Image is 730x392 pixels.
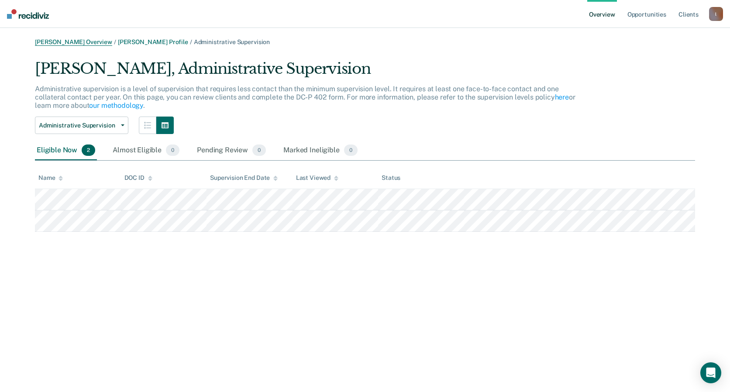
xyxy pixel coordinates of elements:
div: Pending Review0 [195,141,268,160]
div: Supervision End Date [210,174,278,182]
div: Name [38,174,63,182]
div: Almost Eligible0 [111,141,181,160]
span: Administrative Supervision [39,122,117,129]
a: [PERSON_NAME] Overview [35,38,112,46]
span: 0 [166,144,179,156]
a: our methodology [89,101,143,110]
span: 0 [344,144,358,156]
div: Eligible Now2 [35,141,97,160]
a: here [555,93,569,101]
div: Open Intercom Messenger [700,362,721,383]
button: Administrative Supervision [35,117,128,134]
div: Marked Ineligible0 [282,141,359,160]
div: Status [382,174,400,182]
a: [PERSON_NAME] Profile [118,38,188,45]
span: Administrative Supervision [194,38,270,45]
p: Administrative supervision is a level of supervision that requires less contact than the minimum ... [35,85,575,110]
span: / [112,38,118,45]
div: DOC ID [124,174,152,182]
span: 0 [252,144,266,156]
span: / [188,38,194,45]
button: l [709,7,723,21]
div: [PERSON_NAME], Administrative Supervision [35,60,582,85]
img: Recidiviz [7,9,49,19]
span: 2 [82,144,95,156]
div: Last Viewed [296,174,338,182]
